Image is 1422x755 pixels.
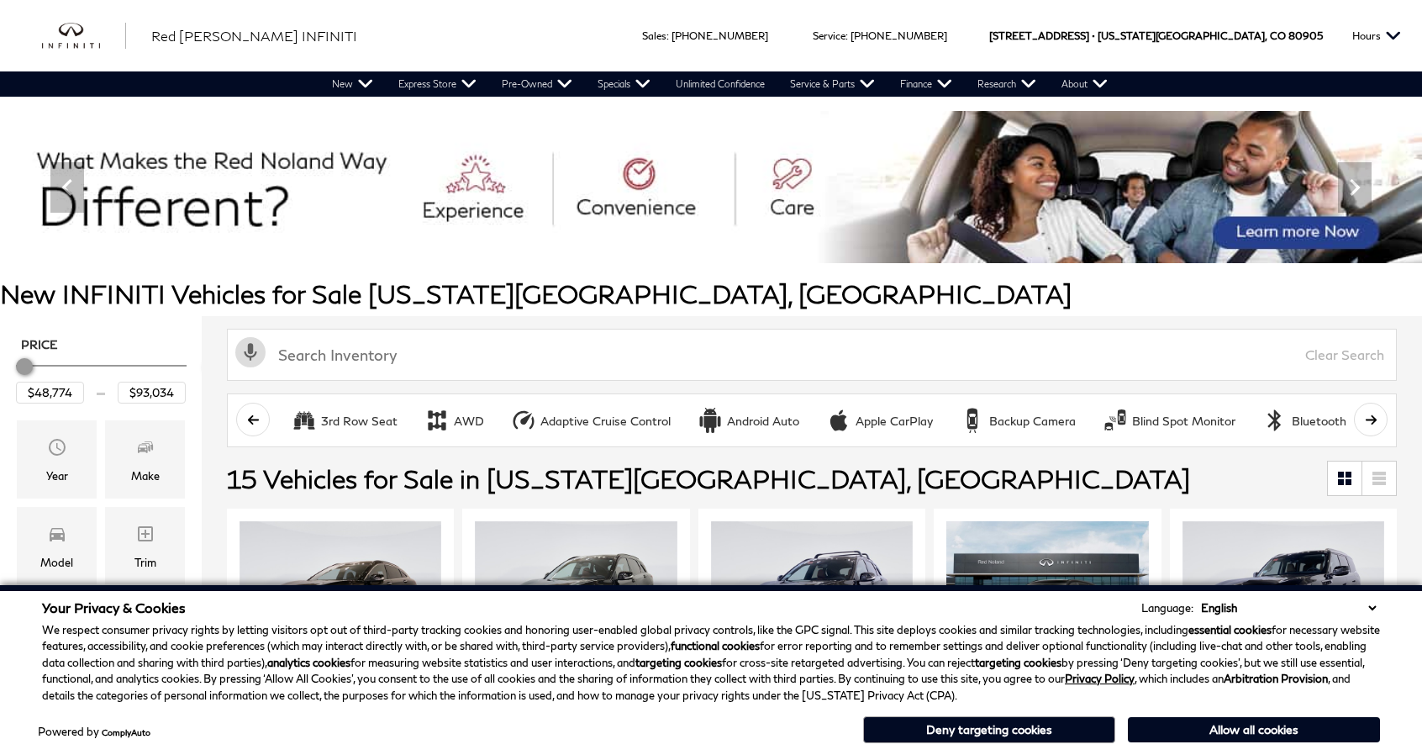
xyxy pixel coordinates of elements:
[16,352,186,404] div: Price
[863,716,1115,743] button: Deny targeting cookies
[42,23,126,50] img: INFINITI
[667,232,684,249] span: Go to slide 3
[826,408,851,433] div: Apple CarPlay
[267,656,350,669] strong: analytics cookies
[540,414,671,429] div: Adaptive Cruise Control
[856,414,933,429] div: Apple CarPlay
[236,403,270,436] button: scroll left
[105,507,185,584] div: TrimTrim
[151,26,357,46] a: Red [PERSON_NAME] INFINITI
[688,403,808,438] button: Android AutoAndroid Auto
[635,656,722,669] strong: targeting cookies
[415,403,493,438] button: AWDAWD
[321,414,398,429] div: 3rd Row Seat
[691,232,708,249] span: Go to slide 4
[511,408,536,433] div: Adaptive Cruise Control
[1132,414,1235,429] div: Blind Spot Monitor
[585,71,663,97] a: Specials
[1065,672,1135,685] a: Privacy Policy
[50,162,84,213] div: Previous
[42,622,1380,705] p: We respect consumer privacy rights by letting visitors opt out of third-party tracking cookies an...
[454,414,484,429] div: AWD
[663,71,777,97] a: Unlimited Confidence
[1338,162,1372,213] div: Next
[727,414,799,429] div: Android Auto
[489,71,585,97] a: Pre-Owned
[131,467,160,485] div: Make
[42,599,186,615] span: Your Privacy & Cookies
[975,656,1061,669] strong: targeting cookies
[16,382,84,404] input: Minimum
[965,71,1049,97] a: Research
[989,414,1076,429] div: Backup Camera
[16,358,33,375] div: Minimum Price
[227,329,1397,381] input: Search Inventory
[851,29,947,42] a: [PHONE_NUMBER]
[47,433,67,467] span: Year
[777,71,887,97] a: Service & Parts
[151,28,357,44] span: Red [PERSON_NAME] INFINITI
[738,232,755,249] span: Go to slide 6
[292,408,317,433] div: 3rd Row Seat
[1292,414,1346,429] div: Bluetooth
[813,29,845,42] span: Service
[424,408,450,433] div: AWD
[21,337,181,352] h5: Price
[946,521,1148,673] img: 2026 INFINITI QX60 AUTOGRAPH AWD
[319,71,1120,97] nav: Main Navigation
[644,232,661,249] span: Go to slide 2
[989,29,1323,42] a: [STREET_ADDRESS] • [US_STATE][GEOGRAPHIC_DATA], CO 80905
[845,29,848,42] span: :
[666,29,669,42] span: :
[1103,408,1128,433] div: Blind Spot Monitor
[698,408,723,433] div: Android Auto
[620,232,637,249] span: Go to slide 1
[1253,403,1356,438] button: BluetoothBluetooth
[17,507,97,584] div: ModelModel
[105,420,185,498] div: MakeMake
[134,553,156,572] div: Trim
[714,232,731,249] span: Go to slide 5
[227,463,1190,494] span: 15 Vehicles for Sale in [US_STATE][GEOGRAPHIC_DATA], [GEOGRAPHIC_DATA]
[118,382,186,404] input: Maximum
[711,521,913,673] img: 2025 INFINITI QX50 SPORT AWD
[17,420,97,498] div: YearYear
[1141,603,1193,614] div: Language:
[671,639,760,652] strong: functional cookies
[135,433,155,467] span: Make
[1093,403,1245,438] button: Blind Spot MonitorBlind Spot Monitor
[1128,717,1380,742] button: Allow all cookies
[1049,71,1120,97] a: About
[960,408,985,433] div: Backup Camera
[951,403,1085,438] button: Backup CameraBackup Camera
[785,232,802,249] span: Go to slide 8
[1197,599,1380,616] select: Language Select
[475,521,677,673] img: 2025 INFINITI QX50 SPORT AWD
[135,520,155,553] span: Trim
[817,403,942,438] button: Apple CarPlayApple CarPlay
[46,467,68,485] div: Year
[1224,672,1328,685] strong: Arbitration Provision
[319,71,386,97] a: New
[1262,408,1288,433] div: Bluetooth
[42,23,126,50] a: infiniti
[671,29,768,42] a: [PHONE_NUMBER]
[761,232,778,249] span: Go to slide 7
[235,337,266,367] svg: Click to toggle on voice search
[887,71,965,97] a: Finance
[1188,623,1272,636] strong: essential cookies
[1182,521,1384,673] img: 2025 INFINITI QX80 LUXE 4WD
[1354,403,1388,436] button: scroll right
[240,521,441,673] img: 2025 INFINITI QX55 LUXE AWD
[40,553,73,572] div: Model
[38,726,150,737] div: Powered by
[47,520,67,553] span: Model
[642,29,666,42] span: Sales
[502,403,680,438] button: Adaptive Cruise ControlAdaptive Cruise Control
[386,71,489,97] a: Express Store
[102,727,150,737] a: ComplyAuto
[282,403,407,438] button: 3rd Row Seat3rd Row Seat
